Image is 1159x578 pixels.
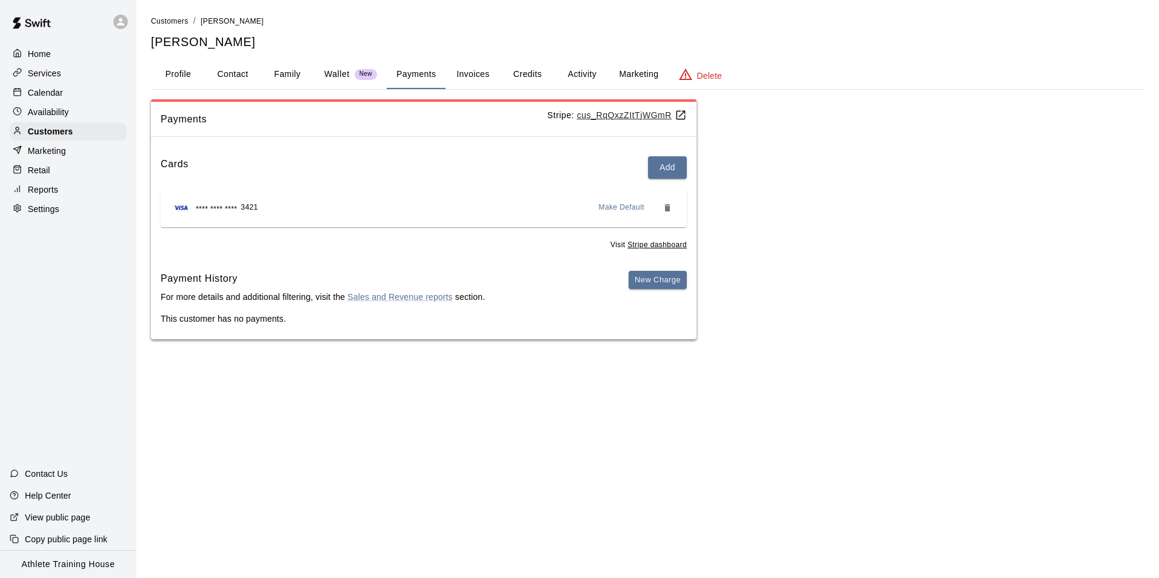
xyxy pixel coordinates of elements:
h6: Cards [161,156,189,179]
button: Add [648,156,687,179]
p: Copy public page link [25,533,107,545]
p: View public page [25,511,90,523]
p: Contact Us [25,468,68,480]
span: Make Default [599,202,645,214]
a: Availability [10,103,127,121]
p: Help Center [25,490,71,502]
a: Customers [10,122,127,141]
p: Marketing [28,145,66,157]
p: Settings [28,203,59,215]
li: / [193,15,196,27]
p: Services [28,67,61,79]
p: This customer has no payments. [161,313,687,325]
a: cus_RqQxzZItTjWGmR [577,110,687,120]
p: Wallet [324,68,350,81]
a: Settings [10,200,127,218]
span: Visit [610,239,687,251]
a: Reports [10,181,127,199]
button: Profile [151,60,205,89]
a: Home [10,45,127,63]
p: Reports [28,184,58,196]
a: Stripe dashboard [627,241,687,249]
span: Customers [151,17,189,25]
button: Activity [555,60,609,89]
p: Athlete Training House [22,558,115,571]
a: Retail [10,161,127,179]
a: Sales and Revenue reports [347,292,452,302]
a: Calendar [10,84,127,102]
p: Delete [697,70,722,82]
p: For more details and additional filtering, visit the section. [161,291,485,303]
span: New [355,70,377,78]
button: New Charge [629,271,687,290]
nav: breadcrumb [151,15,1144,28]
a: Marketing [10,142,127,160]
button: Contact [205,60,260,89]
p: Customers [28,125,73,138]
h6: Payment History [161,271,485,287]
a: Customers [151,16,189,25]
span: [PERSON_NAME] [201,17,264,25]
h5: [PERSON_NAME] [151,34,1144,50]
button: Family [260,60,315,89]
div: basic tabs example [151,60,1144,89]
button: Remove [658,198,677,218]
button: Invoices [446,60,500,89]
button: Make Default [594,198,650,218]
a: Services [10,64,127,82]
button: Credits [500,60,555,89]
img: Credit card brand logo [170,202,192,214]
button: Payments [387,60,446,89]
span: Payments [161,111,547,127]
p: Home [28,48,51,60]
p: Availability [28,106,69,118]
p: Retail [28,164,50,176]
button: Marketing [609,60,668,89]
p: Calendar [28,87,63,99]
span: 3421 [241,202,258,214]
p: Stripe: [547,109,687,122]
